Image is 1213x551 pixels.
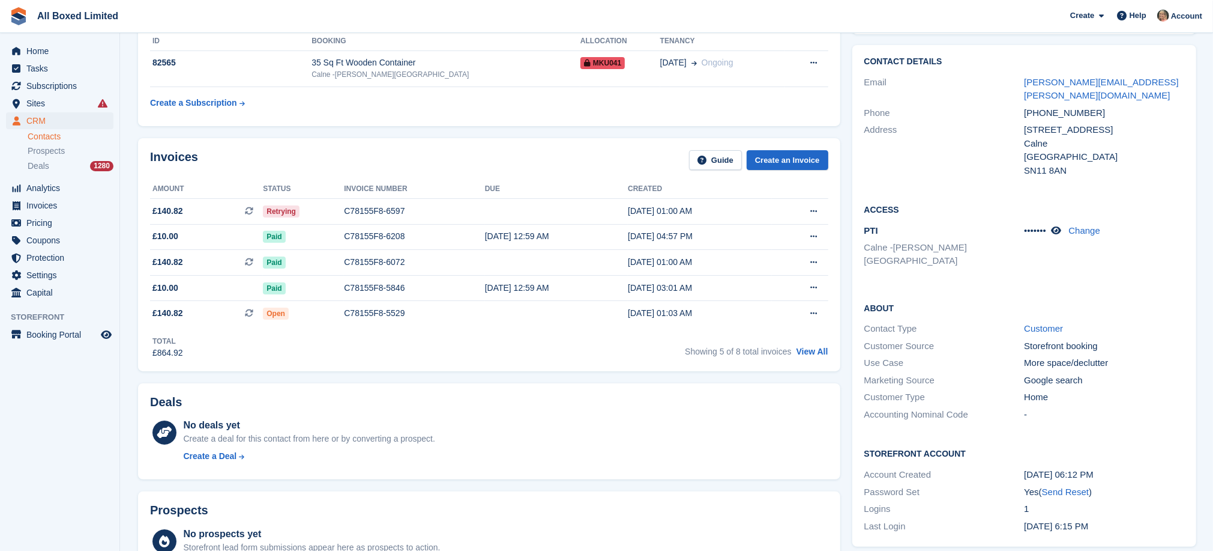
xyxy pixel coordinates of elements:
[6,180,113,196] a: menu
[26,180,98,196] span: Analytics
[628,282,772,294] div: [DATE] 03:01 AM
[312,32,580,51] th: Booking
[150,395,182,409] h2: Deals
[152,307,183,320] span: £140.82
[864,502,1025,516] div: Logins
[864,408,1025,422] div: Accounting Nominal Code
[26,284,98,301] span: Capital
[6,112,113,129] a: menu
[150,56,312,69] div: 82565
[6,326,113,343] a: menu
[150,180,263,199] th: Amount
[6,215,113,231] a: menu
[702,58,733,67] span: Ongoing
[1070,10,1094,22] span: Create
[6,232,113,249] a: menu
[263,282,285,294] span: Paid
[864,123,1025,177] div: Address
[864,391,1025,404] div: Customer Type
[685,347,791,356] span: Showing 5 of 8 total invoices
[152,282,178,294] span: £10.00
[1024,486,1184,499] div: Yes
[864,241,1025,268] li: Calne -[PERSON_NAME][GEOGRAPHIC_DATA]
[344,307,484,320] div: C78155F8-5529
[864,106,1025,120] div: Phone
[864,374,1025,388] div: Marketing Source
[485,230,628,243] div: [DATE] 12:59 AM
[1024,164,1184,178] div: SN11 8AN
[580,57,625,69] span: MKU041
[26,95,98,112] span: Sites
[485,282,628,294] div: [DATE] 12:59 AM
[864,486,1025,499] div: Password Set
[184,450,237,463] div: Create a Deal
[1024,408,1184,422] div: -
[864,225,878,236] span: PTI
[864,302,1185,314] h2: About
[26,197,98,214] span: Invoices
[796,347,828,356] a: View All
[32,6,123,26] a: All Boxed Limited
[150,150,198,170] h2: Invoices
[99,327,113,342] a: Preview store
[184,450,435,463] a: Create a Deal
[152,230,178,243] span: £10.00
[184,527,441,541] div: No prospects yet
[26,78,98,94] span: Subscriptions
[344,180,484,199] th: Invoice number
[28,145,65,157] span: Prospects
[263,231,285,243] span: Paid
[11,311,119,323] span: Storefront
[26,112,98,129] span: CRM
[1024,137,1184,151] div: Calne
[628,205,772,218] div: [DATE] 01:00 AM
[1157,10,1169,22] img: Sandie Mills
[184,433,435,445] div: Create a deal for this contact from here or by converting a prospect.
[1024,502,1184,516] div: 1
[1042,487,1089,497] a: Send Reset
[1130,10,1146,22] span: Help
[660,56,687,69] span: [DATE]
[1068,225,1100,236] a: Change
[26,326,98,343] span: Booking Portal
[1024,77,1179,101] a: [PERSON_NAME][EMAIL_ADDRESS][PERSON_NAME][DOMAIN_NAME]
[6,43,113,59] a: menu
[660,32,785,51] th: Tenancy
[689,150,742,170] a: Guide
[628,230,772,243] div: [DATE] 04:57 PM
[1024,150,1184,164] div: [GEOGRAPHIC_DATA]
[628,180,772,199] th: Created
[485,180,628,199] th: Due
[1024,323,1063,333] a: Customer
[864,520,1025,534] div: Last Login
[312,69,580,80] div: Calne -[PERSON_NAME][GEOGRAPHIC_DATA]
[263,205,299,218] span: Retrying
[26,43,98,59] span: Home
[150,504,208,517] h2: Prospects
[864,203,1185,215] h2: Access
[6,284,113,301] a: menu
[344,230,484,243] div: C78155F8-6208
[6,95,113,112] a: menu
[864,339,1025,353] div: Customer Source
[152,256,183,269] span: £140.82
[344,282,484,294] div: C78155F8-5846
[1024,521,1088,531] time: 2025-04-19 17:15:02 UTC
[1024,225,1046,236] span: •••••••
[152,336,183,347] div: Total
[263,257,285,269] span: Paid
[263,180,344,199] th: Status
[1024,106,1184,120] div: [PHONE_NUMBER]
[28,131,113,142] a: Contacts
[6,267,113,284] a: menu
[28,160,113,172] a: Deals 1280
[1024,356,1184,370] div: More space/declutter
[1024,391,1184,404] div: Home
[1024,339,1184,353] div: Storefront booking
[6,197,113,214] a: menu
[6,78,113,94] a: menu
[150,92,245,114] a: Create a Subscription
[26,215,98,231] span: Pricing
[864,468,1025,482] div: Account Created
[628,256,772,269] div: [DATE] 01:00 AM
